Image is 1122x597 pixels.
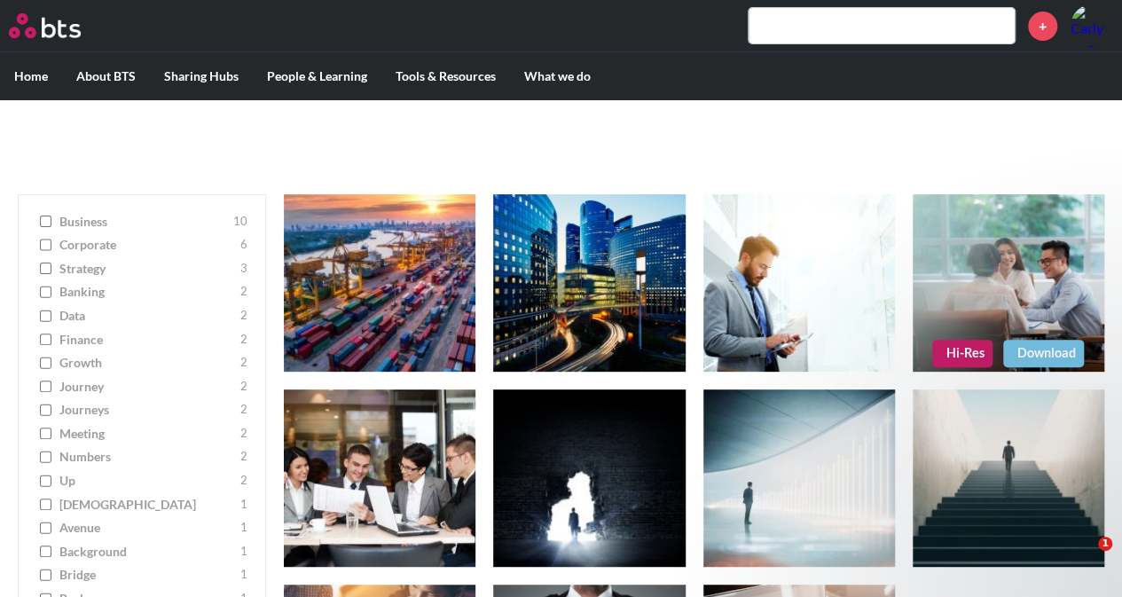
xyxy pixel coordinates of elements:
[1071,4,1113,47] img: Carly Cyzman
[9,13,81,38] img: BTS Logo
[59,543,236,561] span: background
[458,122,664,139] a: Ask a Question/Provide Feedback
[240,448,247,466] span: 2
[62,53,150,99] label: About BTS
[59,425,236,443] span: meeting
[1098,537,1112,551] span: 1
[59,307,236,325] span: data
[1062,537,1104,579] iframe: Intercom live chat
[240,283,247,301] span: 2
[40,334,51,346] input: finance 2
[59,283,236,301] span: banking
[240,566,247,584] span: 1
[240,472,247,490] span: 2
[40,428,51,440] input: meeting 2
[59,331,236,349] span: finance
[40,451,51,463] input: numbers 2
[40,499,51,511] input: [DEMOGRAPHIC_DATA] 1
[59,378,236,396] span: journey
[150,53,253,99] label: Sharing Hubs
[233,213,247,231] span: 10
[240,260,247,278] span: 3
[253,53,381,99] label: People & Learning
[40,404,51,416] input: journeys 2
[1071,4,1113,47] a: Profile
[240,519,247,537] span: 1
[59,354,236,372] span: growth
[40,263,51,275] input: strategy 3
[40,475,51,487] input: up 2
[240,543,247,561] span: 1
[59,566,236,584] span: bridge
[240,401,247,419] span: 2
[40,286,51,298] input: banking 2
[40,357,51,369] input: growth 2
[59,213,229,231] span: business
[40,310,51,322] input: data 2
[240,425,247,443] span: 2
[59,260,236,278] span: strategy
[40,216,51,228] input: business 10
[59,236,236,254] span: corporate
[381,53,510,99] label: Tools & Resources
[40,239,51,251] input: corporate 6
[9,13,114,38] a: Go home
[240,307,247,325] span: 2
[59,496,236,514] span: [DEMOGRAPHIC_DATA]
[240,236,247,254] span: 6
[1003,340,1084,366] a: Download
[59,519,236,537] span: avenue
[240,378,247,396] span: 2
[1028,12,1057,41] a: +
[59,448,236,466] span: numbers
[240,496,247,514] span: 1
[240,331,247,349] span: 2
[932,340,993,366] a: Hi-Res
[40,569,51,581] input: bridge 1
[240,354,247,372] span: 2
[40,546,51,558] input: background 1
[59,472,236,490] span: up
[40,522,51,534] input: avenue 1
[59,401,236,419] span: journeys
[510,53,605,99] label: What we do
[40,381,51,393] input: journey 2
